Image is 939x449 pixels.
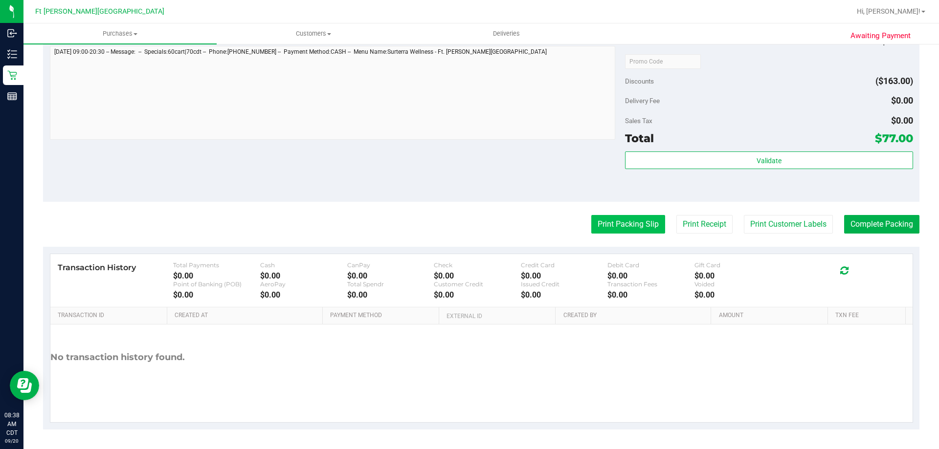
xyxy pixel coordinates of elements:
inline-svg: Reports [7,91,17,101]
div: $0.00 [173,290,260,299]
span: $77.00 [875,131,913,145]
div: Cash [260,261,347,269]
span: $240.00 [881,36,913,46]
a: Transaction ID [58,312,163,320]
div: Issued Credit [521,280,608,288]
inline-svg: Retail [7,70,17,80]
a: Payment Method [330,312,435,320]
div: Point of Banking (POB) [173,280,260,288]
span: Deliveries [480,29,533,38]
a: Purchases [23,23,217,44]
inline-svg: Inbound [7,28,17,38]
div: $0.00 [521,290,608,299]
div: $0.00 [434,290,521,299]
button: Validate [625,151,913,169]
a: Amount [719,312,824,320]
div: Total Spendr [347,280,434,288]
inline-svg: Inventory [7,49,17,59]
div: $0.00 [434,271,521,280]
span: Discounts [625,72,654,90]
a: Created At [175,312,318,320]
a: Customers [217,23,410,44]
div: $0.00 [260,290,347,299]
button: Complete Packing [844,215,919,234]
th: External ID [439,307,555,325]
div: Transaction Fees [607,280,694,288]
div: $0.00 [347,290,434,299]
div: $0.00 [607,271,694,280]
div: AeroPay [260,280,347,288]
span: Subtotal [625,38,649,45]
input: Promo Code [625,54,701,69]
span: Ft [PERSON_NAME][GEOGRAPHIC_DATA] [35,7,164,16]
span: Sales Tax [625,117,652,125]
div: $0.00 [607,290,694,299]
a: Txn Fee [835,312,901,320]
div: $0.00 [694,271,782,280]
iframe: Resource center [10,371,39,400]
div: Total Payments [173,261,260,269]
div: $0.00 [260,271,347,280]
div: $0.00 [173,271,260,280]
div: $0.00 [694,290,782,299]
span: Total [625,131,654,145]
span: Hi, [PERSON_NAME]! [857,7,920,15]
div: CanPay [347,261,434,269]
p: 09/20 [4,437,19,445]
a: Deliveries [410,23,603,44]
div: Customer Credit [434,280,521,288]
div: Voided [694,280,782,288]
span: Validate [757,157,782,165]
div: Check [434,261,521,269]
span: ($163.00) [875,76,913,86]
div: Gift Card [694,261,782,269]
div: Debit Card [607,261,694,269]
span: Purchases [23,29,217,38]
span: Customers [217,29,409,38]
div: No transaction history found. [50,324,185,390]
span: $0.00 [891,95,913,106]
div: Credit Card [521,261,608,269]
button: Print Packing Slip [591,215,665,234]
span: Awaiting Payment [850,30,911,42]
div: $0.00 [521,271,608,280]
button: Print Receipt [676,215,733,234]
a: Created By [563,312,707,320]
span: Delivery Fee [625,97,660,105]
span: $0.00 [891,115,913,126]
div: $0.00 [347,271,434,280]
p: 08:38 AM CDT [4,411,19,437]
button: Print Customer Labels [744,215,833,234]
